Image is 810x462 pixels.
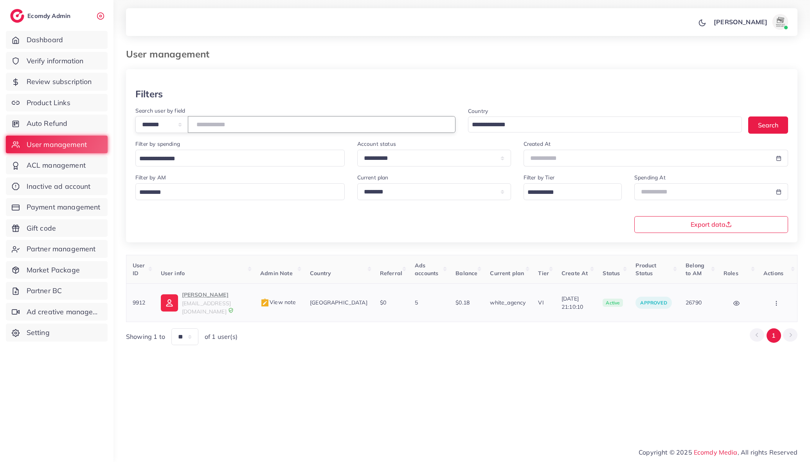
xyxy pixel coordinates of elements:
[27,307,102,317] span: Ad creative management
[27,98,70,108] span: Product Links
[182,290,248,299] p: [PERSON_NAME]
[10,9,72,23] a: logoEcomdy Admin
[133,299,146,306] span: 9912
[6,219,108,237] a: Gift code
[634,216,788,233] button: Export data
[205,332,238,341] span: of 1 user(s)
[27,35,63,45] span: Dashboard
[686,299,702,306] span: 26790
[6,94,108,112] a: Product Links
[524,140,551,148] label: Created At
[27,223,56,233] span: Gift code
[538,270,549,277] span: Tier
[126,48,216,60] h3: User management
[6,136,108,154] a: User management
[562,270,588,277] span: Create At
[6,115,108,133] a: Auto Refund
[27,118,68,129] span: Auto Refund
[455,299,470,306] span: $0.18
[137,153,335,165] input: Search for option
[415,262,438,277] span: Ads accounts
[135,174,166,181] label: Filter by AM
[6,282,108,300] a: Partner BC
[748,116,788,133] button: Search
[380,270,402,277] span: Referral
[455,270,477,277] span: Balance
[27,328,50,338] span: Setting
[161,270,185,277] span: User info
[562,295,590,311] span: [DATE] 21:10:10
[763,270,783,277] span: Actions
[357,140,396,148] label: Account status
[161,294,178,312] img: ic-user-info.36bf1079.svg
[415,299,418,306] span: 5
[686,262,704,277] span: Belong to AM
[27,160,86,170] span: ACL management
[767,328,781,343] button: Go to page 1
[27,77,92,87] span: Review subscription
[357,174,389,181] label: Current plan
[135,107,185,115] label: Search user by field
[27,140,87,150] span: User management
[772,14,788,30] img: avatar
[133,262,145,277] span: User ID
[161,290,248,315] a: [PERSON_NAME][EMAIL_ADDRESS][DOMAIN_NAME]
[6,240,108,258] a: Partner management
[603,299,623,307] span: active
[6,303,108,321] a: Ad creative management
[639,448,797,457] span: Copyright © 2025
[137,186,335,199] input: Search for option
[635,262,656,277] span: Product Status
[750,328,797,343] ul: Pagination
[27,202,101,212] span: Payment management
[6,198,108,216] a: Payment management
[738,448,797,457] span: , All rights Reserved
[182,300,231,315] span: [EMAIL_ADDRESS][DOMAIN_NAME]
[490,299,526,306] span: white_agency
[135,88,163,100] h3: Filters
[27,286,62,296] span: Partner BC
[6,324,108,342] a: Setting
[27,56,84,66] span: Verify information
[6,156,108,174] a: ACL management
[260,270,293,277] span: Admin Note
[724,270,738,277] span: Roles
[490,270,524,277] span: Current plan
[260,298,270,308] img: admin_note.cdd0b510.svg
[27,244,96,254] span: Partner management
[468,107,488,115] label: Country
[469,119,732,131] input: Search for option
[135,140,180,148] label: Filter by spending
[27,265,80,275] span: Market Package
[310,270,331,277] span: Country
[524,183,622,200] div: Search for option
[27,181,91,192] span: Inactive ad account
[603,270,620,277] span: Status
[6,52,108,70] a: Verify information
[310,299,367,306] span: [GEOGRAPHIC_DATA]
[524,174,554,181] label: Filter by Tier
[228,308,234,313] img: 9CAL8B2pu8EFxCJHYAAAAldEVYdGRhdGU6Y3JlYXRlADIwMjItMTItMDlUMDQ6NTg6MzkrMDA6MDBXSlgLAAAAJXRFWHRkYXR...
[468,116,742,133] div: Search for option
[135,150,345,167] div: Search for option
[538,299,544,306] span: VI
[691,221,732,227] span: Export data
[6,261,108,279] a: Market Package
[694,448,738,456] a: Ecomdy Media
[6,177,108,195] a: Inactive ad account
[6,31,108,49] a: Dashboard
[525,186,612,199] input: Search for option
[10,9,24,23] img: logo
[380,299,386,306] span: $0
[709,14,791,30] a: [PERSON_NAME]avatar
[260,299,296,306] span: View note
[27,12,72,20] h2: Ecomdy Admin
[126,332,165,341] span: Showing 1 to
[640,300,667,306] span: approved
[634,174,666,181] label: Spending At
[135,183,345,200] div: Search for option
[714,17,767,27] p: [PERSON_NAME]
[6,73,108,91] a: Review subscription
